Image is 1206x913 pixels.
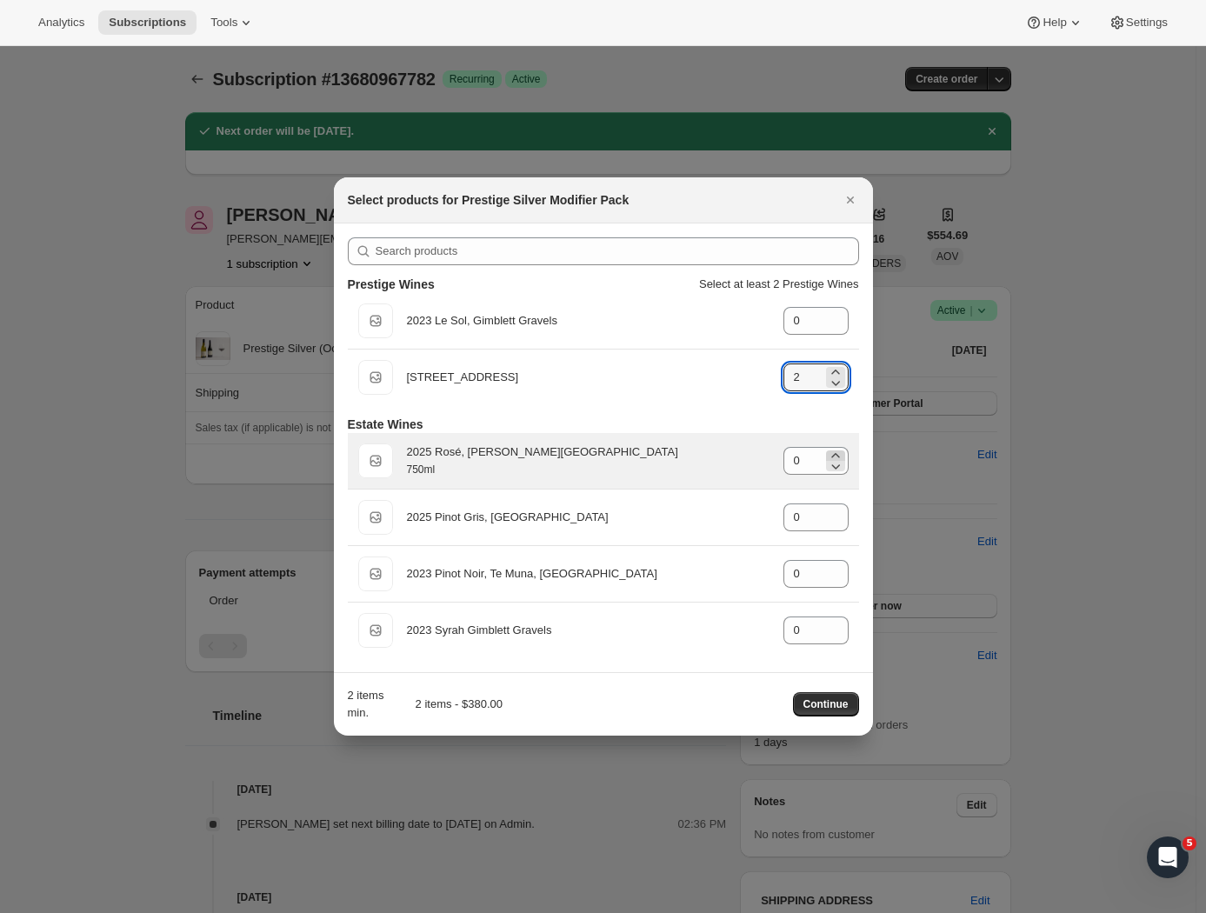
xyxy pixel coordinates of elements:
span: Tools [210,16,237,30]
span: Settings [1126,16,1168,30]
span: 5 [1183,836,1196,850]
p: Select at least 2 Prestige Wines [699,276,859,293]
button: Close [838,188,863,212]
span: Continue [803,697,849,711]
button: Settings [1098,10,1178,35]
div: 2 items - $380.00 [396,696,503,713]
input: Search products [376,237,859,265]
small: 750ml [407,463,436,476]
div: 2025 Pinot Gris, [GEOGRAPHIC_DATA] [407,509,770,526]
h3: Prestige Wines [348,276,435,293]
button: Analytics [28,10,95,35]
button: Continue [793,692,859,716]
button: Tools [200,10,265,35]
div: 2 items min. [348,687,390,722]
h3: Estate Wines [348,416,423,433]
div: [STREET_ADDRESS] [407,369,770,386]
div: 2025 Rosé, [PERSON_NAME][GEOGRAPHIC_DATA] [407,443,770,461]
div: 2023 Pinot Noir, Te Muna, [GEOGRAPHIC_DATA] [407,565,770,583]
div: 2023 Syrah Gimblett Gravels [407,622,770,639]
h2: Select products for Prestige Silver Modifier Pack [348,191,630,209]
span: Analytics [38,16,84,30]
span: Subscriptions [109,16,186,30]
div: 2023 Le Sol, Gimblett Gravels [407,312,770,330]
iframe: Intercom live chat [1147,836,1189,878]
button: Help [1015,10,1094,35]
span: Help [1043,16,1066,30]
button: Subscriptions [98,10,197,35]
